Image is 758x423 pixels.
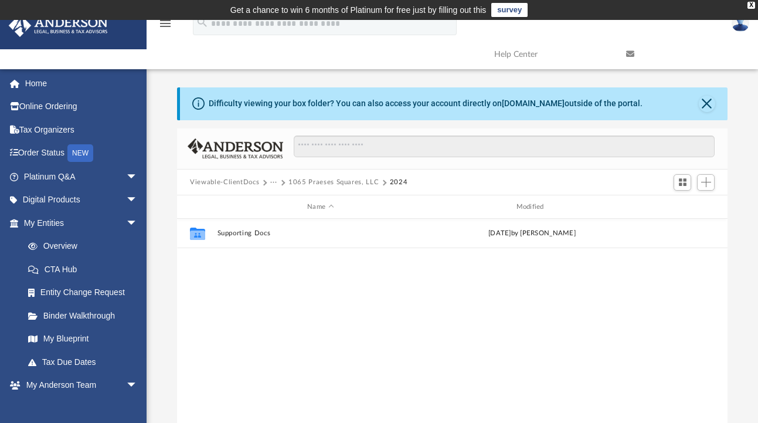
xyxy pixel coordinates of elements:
[8,374,149,397] a: My Anderson Teamarrow_drop_down
[16,350,155,374] a: Tax Due Dates
[126,188,149,212] span: arrow_drop_down
[16,304,155,327] a: Binder Walkthrough
[16,397,144,420] a: My Anderson Team
[502,99,565,108] a: [DOMAIN_NAME]
[182,202,212,212] div: id
[8,165,155,188] a: Platinum Q&Aarrow_drop_down
[674,174,691,191] button: Switch to Grid View
[429,228,635,239] div: [DATE] by [PERSON_NAME]
[699,96,715,112] button: Close
[196,16,209,29] i: search
[8,211,155,235] a: My Entitiesarrow_drop_down
[158,16,172,31] i: menu
[16,235,155,258] a: Overview
[16,281,155,304] a: Entity Change Request
[126,211,149,235] span: arrow_drop_down
[747,2,755,9] div: close
[640,202,722,212] div: id
[8,95,155,119] a: Online Ordering
[270,177,278,188] button: ···
[217,230,424,238] button: Supporting Docs
[190,177,259,188] button: Viewable-ClientDocs
[288,177,379,188] button: 1065 Praeses Squares, LLC
[5,14,111,37] img: Anderson Advisors Platinum Portal
[429,202,635,212] div: Modified
[126,374,149,398] span: arrow_drop_down
[732,15,749,32] img: User Pic
[67,144,93,162] div: NEW
[8,141,155,165] a: Order StatusNEW
[217,202,424,212] div: Name
[8,72,155,95] a: Home
[16,327,149,351] a: My Blueprint
[8,118,155,141] a: Tax Organizers
[126,165,149,189] span: arrow_drop_down
[16,258,155,281] a: CTA Hub
[209,97,643,110] div: Difficulty viewing your box folder? You can also access your account directly on outside of the p...
[390,177,408,188] button: 2024
[8,188,155,212] a: Digital Productsarrow_drop_down
[158,22,172,31] a: menu
[230,3,487,17] div: Get a chance to win 6 months of Platinum for free just by filling out this
[697,174,715,191] button: Add
[491,3,528,17] a: survey
[485,31,617,77] a: Help Center
[294,136,715,158] input: Search files and folders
